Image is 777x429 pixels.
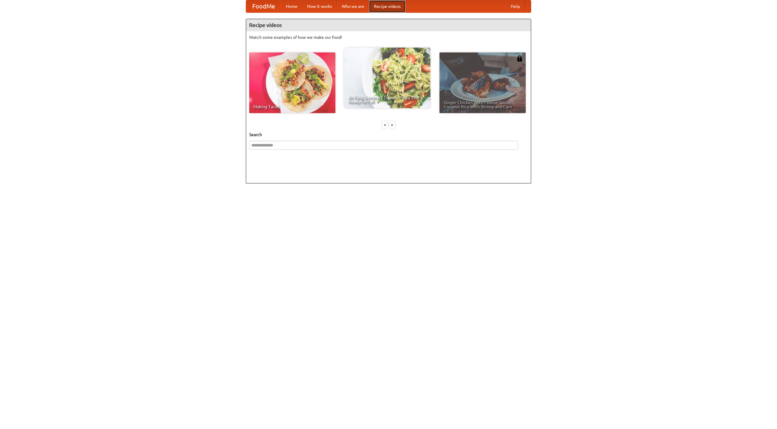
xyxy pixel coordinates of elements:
a: Help [506,0,525,12]
a: An Easy, Summery Tomato Pasta That's Ready for Fall [344,48,430,108]
a: Making Tacos [249,52,335,113]
a: Recipe videos [369,0,405,12]
a: Home [281,0,302,12]
img: 483408.png [517,55,523,62]
span: Making Tacos [253,105,331,109]
a: How it works [302,0,337,12]
span: An Easy, Summery Tomato Pasta That's Ready for Fall [348,96,426,104]
p: Watch some examples of how we make our food! [249,34,528,40]
h4: Recipe videos [246,19,531,31]
div: » [389,121,395,129]
a: FoodMe [246,0,281,12]
h5: Search [249,132,528,138]
a: Who we are [337,0,369,12]
div: « [382,121,388,129]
